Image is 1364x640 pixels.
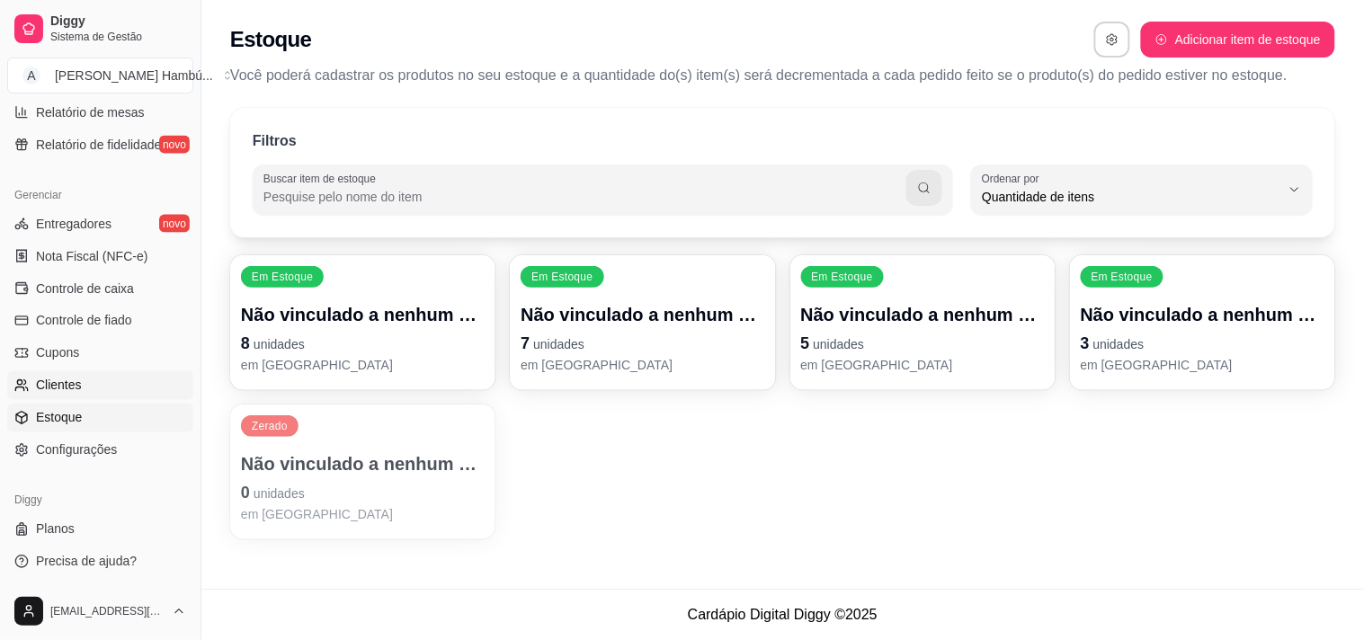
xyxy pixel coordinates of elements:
[36,553,137,571] span: Precisa de ajuda?
[7,181,193,209] div: Gerenciar
[201,589,1364,640] footer: Cardápio Digital Diggy © 2025
[521,356,764,374] p: em [GEOGRAPHIC_DATA]
[241,480,485,505] p: 0
[252,419,288,433] p: Zerado
[7,371,193,400] a: Clientes
[254,486,305,501] span: unidades
[801,331,1045,356] p: 5
[263,188,906,206] input: Buscar item de estoque
[36,247,147,265] span: Nota Fiscal (NFC-e)
[801,356,1045,374] p: em [GEOGRAPHIC_DATA]
[7,307,193,335] a: Controle de fiado
[36,312,132,330] span: Controle de fiado
[50,30,186,44] span: Sistema de Gestão
[7,404,193,432] a: Estoque
[252,270,313,284] p: Em Estoque
[241,331,485,356] p: 8
[7,98,193,127] a: Relatório de mesas
[253,130,297,152] p: Filtros
[7,547,193,576] a: Precisa de ajuda?
[1070,255,1335,390] button: Em EstoqueNão vinculado a nenhum produto3unidadesem [GEOGRAPHIC_DATA]
[50,604,165,618] span: [EMAIL_ADDRESS][DOMAIN_NAME]
[7,242,193,271] a: Nota Fiscal (NFC-e)
[7,130,193,159] a: Relatório de fidelidadenovo
[7,209,193,238] a: Entregadoresnovo
[982,188,1280,206] span: Quantidade de itens
[241,356,485,374] p: em [GEOGRAPHIC_DATA]
[812,270,873,284] p: Em Estoque
[7,58,193,93] button: Select a team
[510,255,775,390] button: Em EstoqueNão vinculado a nenhum produto7unidadesem [GEOGRAPHIC_DATA]
[1092,270,1153,284] p: Em Estoque
[36,344,79,362] span: Cupons
[1141,22,1335,58] button: Adicionar item de estoque
[36,409,82,427] span: Estoque
[22,67,40,84] span: A
[230,65,1335,86] p: Você poderá cadastrar os produtos no seu estoque e a quantidade do(s) item(s) será decrementada a...
[982,171,1046,186] label: Ordenar por
[36,280,134,298] span: Controle de caixa
[36,377,82,395] span: Clientes
[1093,337,1145,351] span: unidades
[50,13,186,30] span: Diggy
[36,215,111,233] span: Entregadores
[7,339,193,368] a: Cupons
[790,255,1056,390] button: Em EstoqueNão vinculado a nenhum produto5unidadesem [GEOGRAPHIC_DATA]
[971,164,1313,215] button: Ordenar porQuantidade de itens
[7,7,193,50] a: DiggySistema de Gestão
[1081,302,1324,327] p: Não vinculado a nenhum produto
[7,486,193,515] div: Diggy
[241,451,485,476] p: Não vinculado a nenhum produto
[55,67,213,84] div: [PERSON_NAME] Hambú ...
[1081,356,1324,374] p: em [GEOGRAPHIC_DATA]
[241,302,485,327] p: Não vinculado a nenhum produto
[801,302,1045,327] p: Não vinculado a nenhum produto
[521,331,764,356] p: 7
[36,136,161,154] span: Relatório de fidelidade
[36,520,75,538] span: Planos
[7,436,193,465] a: Configurações
[531,270,593,284] p: Em Estoque
[230,255,495,390] button: Em EstoqueNão vinculado a nenhum produto8unidadesem [GEOGRAPHIC_DATA]
[230,25,311,54] h2: Estoque
[230,404,495,539] button: ZeradoNão vinculado a nenhum produto0unidadesem [GEOGRAPHIC_DATA]
[533,337,584,351] span: unidades
[7,590,193,633] button: [EMAIL_ADDRESS][DOMAIN_NAME]
[521,302,764,327] p: Não vinculado a nenhum produto
[241,505,485,523] p: em [GEOGRAPHIC_DATA]
[814,337,865,351] span: unidades
[36,441,117,459] span: Configurações
[1081,331,1324,356] p: 3
[7,274,193,303] a: Controle de caixa
[7,515,193,544] a: Planos
[36,103,145,121] span: Relatório de mesas
[263,171,382,186] label: Buscar item de estoque
[254,337,305,351] span: unidades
